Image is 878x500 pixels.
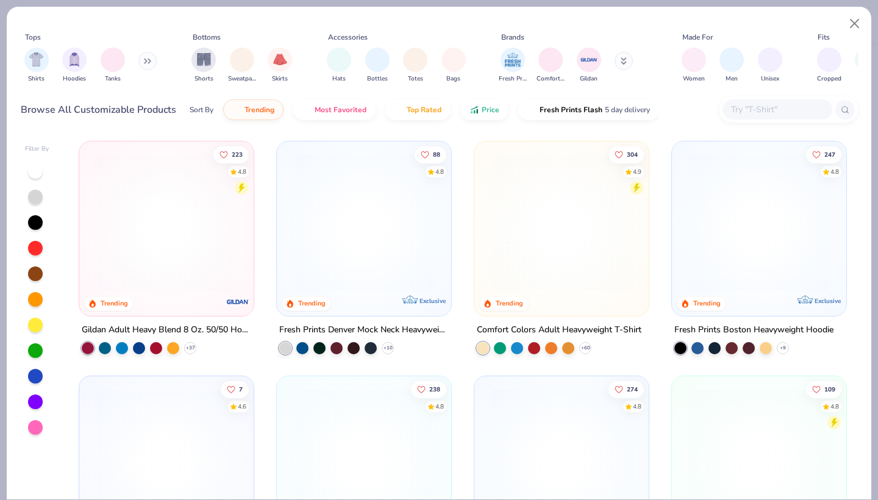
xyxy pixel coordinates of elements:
[580,345,590,352] span: + 60
[101,48,125,84] button: filter button
[580,51,598,69] img: Gildan Image
[843,12,866,35] button: Close
[687,52,701,66] img: Women Image
[684,154,834,291] img: 91acfc32-fd48-4d6b-bdad-a4c1a30ac3fc
[25,32,41,43] div: Tops
[780,345,786,352] span: + 9
[240,386,243,392] span: 7
[527,105,537,115] img: flash.gif
[384,345,393,352] span: + 10
[487,154,637,291] img: 029b8af0-80e6-406f-9fdc-fdf898547912
[758,48,782,84] div: filter for Unisex
[814,297,840,305] span: Exclusive
[435,402,444,411] div: 4.8
[238,167,247,176] div: 4.8
[435,167,444,176] div: 4.8
[228,48,256,84] div: filter for Sweatpants
[441,48,466,84] div: filter for Bags
[29,52,43,66] img: Shirts Image
[82,323,251,338] div: Gildan Adult Heavy Blend 8 Oz. 50/50 Hooded Sweatshirt
[193,32,221,43] div: Bottoms
[719,48,744,84] button: filter button
[315,105,366,115] span: Most Favorited
[195,74,213,84] span: Shorts
[226,290,250,314] img: Gildan logo
[21,102,176,117] div: Browse All Customizable Products
[228,74,256,84] span: Sweatpants
[824,386,835,392] span: 109
[419,297,446,305] span: Exclusive
[63,74,86,84] span: Hoodies
[441,48,466,84] button: filter button
[499,48,527,84] button: filter button
[235,52,249,66] img: Sweatpants Image
[504,51,522,69] img: Fresh Prints Image
[394,105,404,115] img: TopRated.gif
[499,48,527,84] div: filter for Fresh Prints
[719,48,744,84] div: filter for Men
[830,402,839,411] div: 4.8
[24,48,49,84] div: filter for Shirts
[238,402,247,411] div: 4.6
[817,48,841,84] button: filter button
[830,167,839,176] div: 4.8
[221,380,249,398] button: Like
[501,32,524,43] div: Brands
[730,102,824,116] input: Try "T-Shirt"
[101,48,125,84] div: filter for Tanks
[446,74,460,84] span: Bags
[191,48,216,84] div: filter for Shorts
[682,48,706,84] div: filter for Women
[403,48,427,84] button: filter button
[761,74,779,84] span: Unisex
[518,99,659,120] button: Fresh Prints Flash5 day delivery
[408,74,423,84] span: Totes
[106,52,120,66] img: Tanks Image
[289,154,439,291] img: f5d85501-0dbb-4ee4-b115-c08fa3845d83
[609,380,644,398] button: Like
[214,146,249,163] button: Like
[682,32,713,43] div: Made For
[190,104,213,115] div: Sort By
[409,52,422,66] img: Totes Image
[268,48,292,84] div: filter for Skirts
[537,48,565,84] div: filter for Comfort Colors
[621,290,645,314] img: Comfort Colors logo
[763,52,777,66] img: Unisex Image
[407,105,441,115] span: Top Rated
[577,48,601,84] div: filter for Gildan
[91,154,241,291] img: 01756b78-01f6-4cc6-8d8a-3c30c1a0c8ac
[627,151,638,157] span: 304
[446,52,460,66] img: Bags Image
[367,74,388,84] span: Bottles
[105,74,121,84] span: Tanks
[302,105,312,115] img: most_fav.gif
[365,48,390,84] button: filter button
[537,74,565,84] span: Comfort Colors
[365,48,390,84] div: filter for Bottles
[24,48,49,84] button: filter button
[605,103,650,117] span: 5 day delivery
[433,151,440,157] span: 88
[577,48,601,84] button: filter button
[272,74,288,84] span: Skirts
[499,74,527,84] span: Fresh Prints
[460,99,509,120] button: Price
[197,52,211,66] img: Shorts Image
[817,48,841,84] div: filter for Cropped
[609,146,644,163] button: Like
[327,48,351,84] button: filter button
[191,48,216,84] button: filter button
[541,51,560,69] img: Comfort Colors Image
[62,48,87,84] div: filter for Hoodies
[244,105,274,115] span: Trending
[627,386,638,392] span: 274
[482,105,499,115] span: Price
[806,146,841,163] button: Like
[332,74,346,84] span: Hats
[385,99,451,120] button: Top Rated
[328,32,368,43] div: Accessories
[540,105,602,115] span: Fresh Prints Flash
[817,74,841,84] span: Cropped
[477,323,641,338] div: Comfort Colors Adult Heavyweight T-Shirt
